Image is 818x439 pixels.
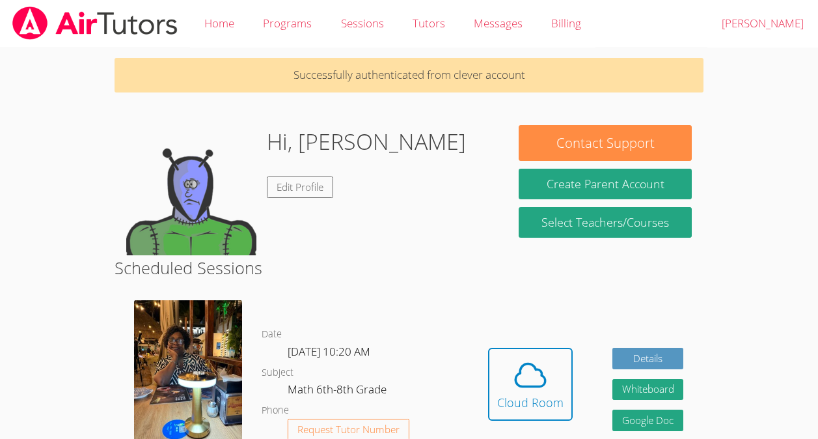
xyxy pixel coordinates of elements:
[262,365,293,381] dt: Subject
[262,326,282,343] dt: Date
[519,207,691,238] a: Select Teachers/Courses
[497,393,564,412] div: Cloud Room
[267,177,333,198] a: Edit Profile
[288,344,370,359] span: [DATE] 10:20 AM
[612,348,684,369] a: Details
[126,125,256,255] img: default.png
[612,410,684,431] a: Google Doc
[612,379,684,401] button: Whiteboard
[288,380,389,403] dd: Math 6th-8th Grade
[474,16,523,31] span: Messages
[11,7,179,40] img: airtutors_banner-c4298cdbf04f3fff15de1276eac7730deb9818008684d7c2e4769d2f7ddbe033.png
[267,125,466,158] h1: Hi, [PERSON_NAME]
[519,125,691,161] button: Contact Support
[115,255,703,280] h2: Scheduled Sessions
[519,169,691,199] button: Create Parent Account
[297,425,400,434] span: Request Tutor Number
[488,348,573,421] button: Cloud Room
[262,403,289,419] dt: Phone
[115,58,703,92] p: Successfully authenticated from clever account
